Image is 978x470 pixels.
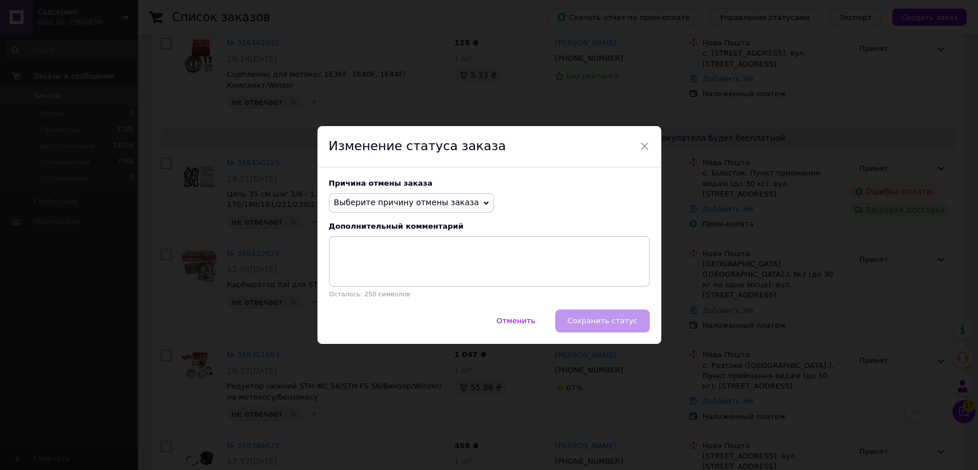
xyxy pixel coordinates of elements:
span: × [639,136,650,156]
div: Дополнительный комментарий [329,222,650,230]
p: Осталось: 250 символов [329,291,650,298]
button: Отменить [484,310,547,332]
span: Выберите причину отмены заказа [334,198,479,207]
div: Изменение статуса заказа [317,126,661,167]
div: Причина отмены заказа [329,179,650,187]
span: Отменить [496,316,535,325]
